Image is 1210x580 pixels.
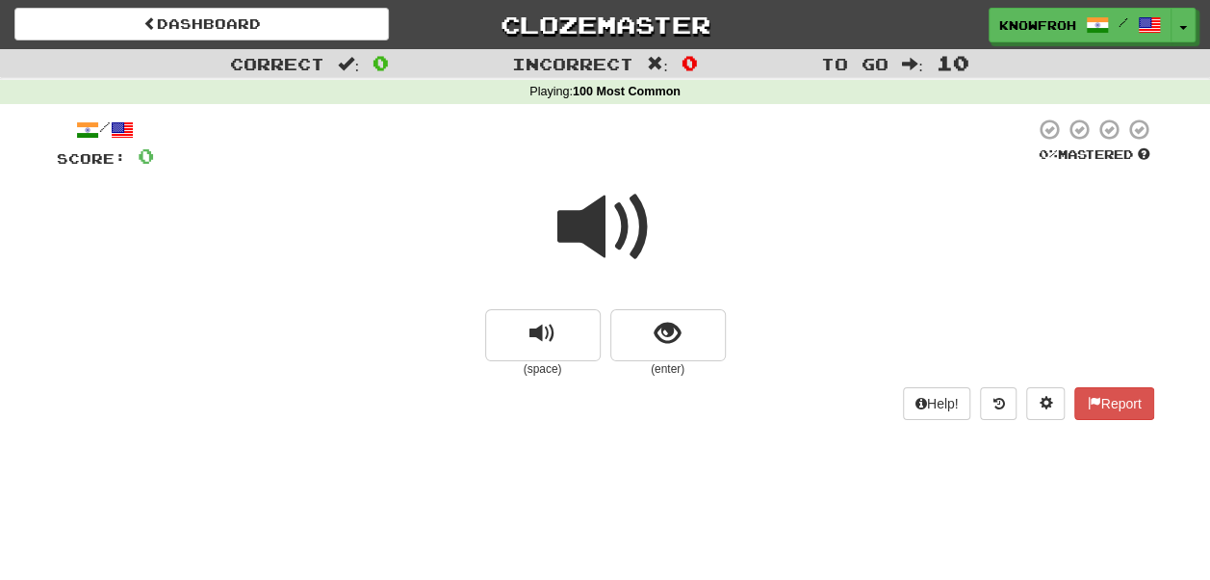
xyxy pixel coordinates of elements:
[1074,387,1153,420] button: Report
[989,8,1171,42] a: knowfroh /
[57,150,126,167] span: Score:
[937,51,969,74] span: 10
[138,144,154,168] span: 0
[610,309,726,361] button: show sentence
[682,51,698,74] span: 0
[1035,146,1154,164] div: Mastered
[821,54,888,73] span: To go
[57,118,154,142] div: /
[610,361,726,378] small: (enter)
[1039,146,1058,162] span: 0 %
[980,387,1017,420] button: Round history (alt+y)
[373,51,389,74] span: 0
[230,54,324,73] span: Correct
[418,8,792,41] a: Clozemaster
[14,8,389,40] a: Dashboard
[647,56,668,72] span: :
[1119,15,1128,29] span: /
[338,56,359,72] span: :
[512,54,633,73] span: Incorrect
[485,309,601,361] button: replay audio
[485,361,601,378] small: (space)
[999,16,1076,34] span: knowfroh
[903,387,971,420] button: Help!
[573,85,681,98] strong: 100 Most Common
[902,56,923,72] span: :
